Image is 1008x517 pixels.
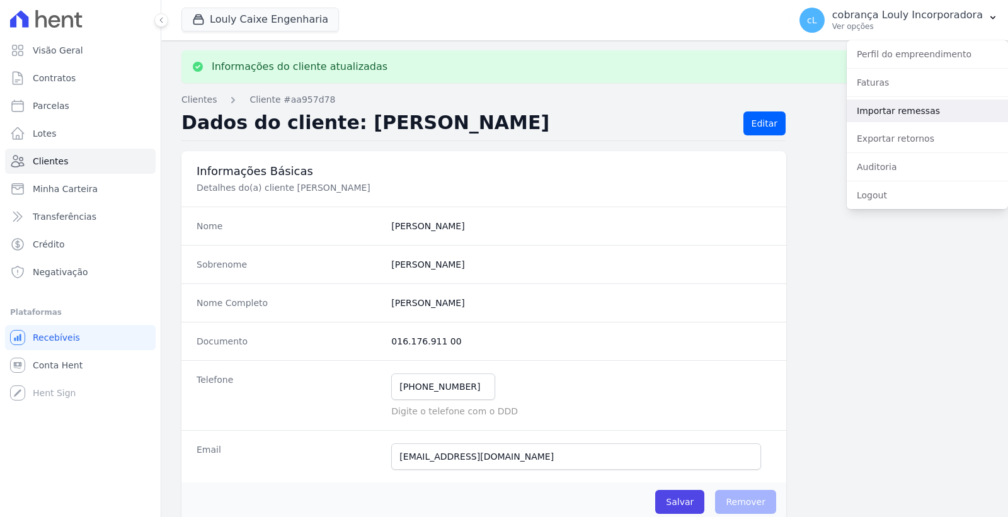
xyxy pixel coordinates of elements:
a: Visão Geral [5,38,156,63]
a: Lotes [5,121,156,146]
p: Informações do cliente atualizadas [212,60,387,73]
span: cL [807,16,817,25]
dd: [PERSON_NAME] [391,297,771,309]
p: Digite o telefone com o DDD [391,405,771,418]
span: Negativação [33,266,88,278]
span: Lotes [33,127,57,140]
dt: Documento [197,335,381,348]
span: Conta Hent [33,359,83,372]
span: Recebíveis [33,331,80,344]
h3: Informações Básicas [197,164,771,179]
input: Salvar [655,490,704,514]
a: Auditoria [847,156,1008,178]
a: Minha Carteira [5,176,156,202]
dt: Nome [197,220,381,232]
a: Logout [847,184,1008,207]
a: Conta Hent [5,353,156,378]
span: Parcelas [33,99,69,112]
span: Contratos [33,72,76,84]
span: Crédito [33,238,65,251]
p: cobrança Louly Incorporadora [832,9,983,21]
a: Crédito [5,232,156,257]
a: Faturas [847,71,1008,94]
span: Transferências [33,210,96,223]
dd: [PERSON_NAME] [391,258,771,271]
a: Clientes [5,149,156,174]
span: Minha Carteira [33,183,98,195]
button: Louly Caixe Engenharia [181,8,339,31]
span: Remover [715,490,776,514]
p: Ver opções [832,21,983,31]
span: Visão Geral [33,44,83,57]
p: Detalhes do(a) cliente [PERSON_NAME] [197,181,620,194]
a: Recebíveis [5,325,156,350]
a: Cliente #aa957d78 [249,93,335,106]
a: Importar remessas [847,99,1008,122]
dt: Email [197,443,381,470]
span: Clientes [33,155,68,168]
a: Editar [743,111,786,135]
h2: Dados do cliente: [PERSON_NAME] [181,111,733,135]
a: Transferências [5,204,156,229]
a: Clientes [181,93,217,106]
dt: Nome Completo [197,297,381,309]
a: Negativação [5,259,156,285]
a: Contratos [5,65,156,91]
dt: Sobrenome [197,258,381,271]
a: Parcelas [5,93,156,118]
button: cL cobrança Louly Incorporadora Ver opções [789,3,1008,38]
dt: Telefone [197,373,381,418]
div: Plataformas [10,305,151,320]
a: Perfil do empreendimento [847,43,1008,65]
dd: 016.176.911 00 [391,335,771,348]
nav: Breadcrumb [181,93,988,106]
dd: [PERSON_NAME] [391,220,771,232]
a: Exportar retornos [847,127,1008,150]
